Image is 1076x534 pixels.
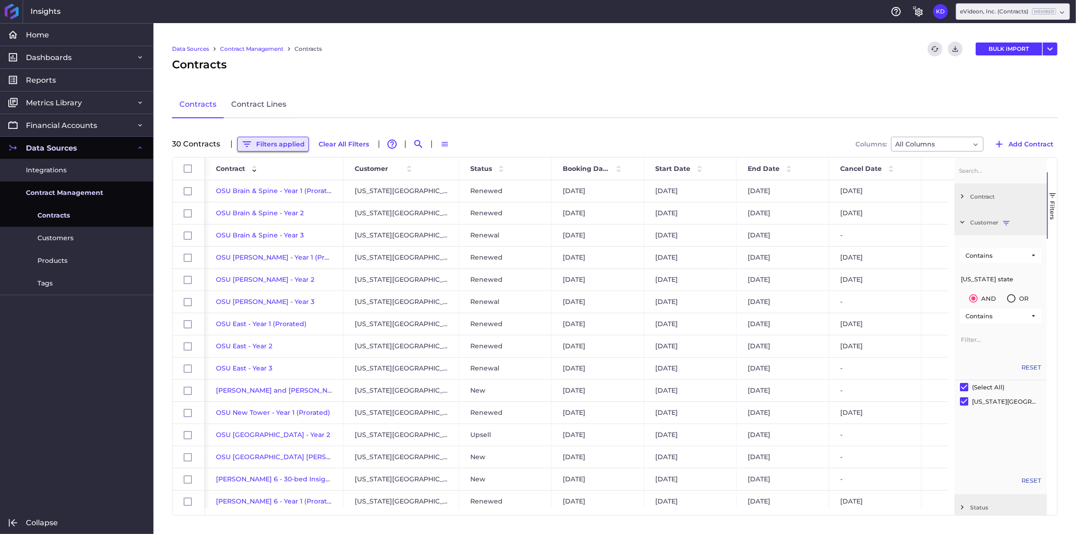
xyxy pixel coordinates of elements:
span: End Date [748,164,780,173]
span: [US_STATE][GEOGRAPHIC_DATA] [355,269,448,290]
div: [US_STATE][GEOGRAPHIC_DATA] [972,398,1038,405]
span: Status [970,504,1043,511]
div: $1,500.00 [922,291,1014,313]
div: eVideon, Inc. (Contracts) [960,7,1056,16]
div: Press SPACE to select this row. [172,424,205,446]
div: Renewed [459,491,552,512]
div: Renewed [459,202,552,224]
div: Press SPACE to select this row. [172,446,205,468]
span: Booking Date [563,164,609,173]
div: [DATE] [644,446,737,468]
div: [DATE] [644,247,737,268]
a: OSU East - Year 3 [216,364,272,372]
div: [DATE] [552,402,644,424]
div: [DATE] [737,335,829,357]
div: $4,487.75 [922,180,1014,202]
span: Financial Accounts [26,121,97,130]
ins: Member [1032,8,1056,14]
a: OSU [PERSON_NAME] - Year 1 (Prorated) [216,253,349,261]
span: Contract [216,164,245,173]
div: $45,368.67 [922,402,1014,424]
span: Customer [970,219,1043,226]
div: $5,200.00 [922,202,1014,224]
div: [DATE] [829,402,922,424]
input: Filter Value [960,269,1041,288]
div: Press SPACE to select this row. [172,402,205,424]
div: [DATE] [737,313,829,335]
span: Reports [26,75,56,85]
span: Filters [1049,201,1056,220]
div: Renewal [459,225,552,246]
div: OR [1019,295,1028,302]
span: Columns: [855,141,887,147]
div: $437.50 [922,468,1014,490]
div: [DATE] [737,402,829,424]
a: OSU [GEOGRAPHIC_DATA] [PERSON_NAME] Add On - Year 1 [216,453,414,461]
span: Metrics Library [26,98,82,108]
span: [US_STATE][GEOGRAPHIC_DATA] [355,402,448,423]
div: [DATE] [829,335,922,357]
div: New [459,468,552,490]
div: Upsell [459,424,552,446]
div: Contains [965,312,1029,320]
div: $1,500.00 [922,269,1014,291]
div: [DATE] [829,269,922,291]
div: Press SPACE to select this row. [172,380,205,402]
a: Contracts [295,45,322,53]
div: Dropdown select [891,137,984,152]
div: Press SPACE to select this row. [172,491,205,513]
button: Reset [1021,476,1041,485]
div: [DATE] [552,313,644,335]
div: Press SPACE to select this row. [172,269,205,291]
div: Press SPACE to select this row. [172,313,205,335]
span: [US_STATE][GEOGRAPHIC_DATA] [355,469,448,490]
a: OSU [GEOGRAPHIC_DATA] - Year 2 [216,431,330,439]
div: Status [954,494,1047,520]
div: [DATE] [644,291,737,313]
div: Press SPACE to select this row. [172,335,205,358]
div: AND [981,295,996,302]
div: - [829,446,922,468]
a: OSU Brain & Spine - Year 2 [216,209,304,217]
div: Contains [965,252,1029,259]
button: Help [889,4,904,19]
div: 30 Contract s [172,140,226,148]
span: [US_STATE][GEOGRAPHIC_DATA] [355,181,448,201]
div: (Select All) [972,383,1004,391]
button: Filters applied [237,137,309,152]
div: [DATE] [644,424,737,446]
div: [DATE] [552,446,644,468]
div: [DATE] [644,358,737,379]
div: [DATE] [829,313,922,335]
div: [DATE] [644,225,737,246]
div: Renewal [459,358,552,379]
div: Customer [954,209,1047,235]
span: [PERSON_NAME] 6 - Year 1 (Prorated) [216,497,338,505]
span: Status [470,164,492,173]
a: OSU [PERSON_NAME] - Year 3 [216,297,314,306]
div: - [829,380,922,401]
button: Search by [411,137,426,152]
span: Contracts [37,211,70,220]
div: [DATE] [737,180,829,202]
div: [DATE] [737,358,829,379]
div: [DATE] [552,202,644,224]
span: [US_STATE][GEOGRAPHIC_DATA] [355,247,448,268]
div: Filter List [954,380,1047,409]
div: [DATE] [737,468,829,490]
div: [DATE] [829,180,922,202]
span: All Columns [895,139,935,150]
div: [DATE] [552,269,644,291]
div: - [829,424,922,446]
a: [PERSON_NAME] and [PERSON_NAME] 474-Bed - Year 1 [216,386,398,394]
span: Contracts [172,56,227,73]
div: [DATE] [644,269,737,291]
div: $6,466.67 [922,358,1014,379]
input: Filter Value [960,330,1041,348]
div: Renewed [459,313,552,335]
input: Filter Columns Input [958,161,1039,180]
